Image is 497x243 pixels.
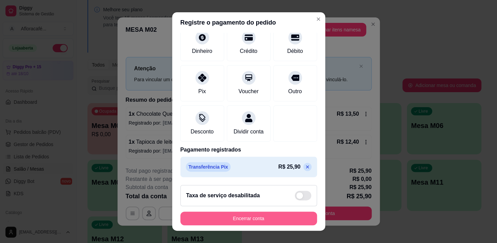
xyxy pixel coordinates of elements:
p: Pagamento registrados [180,146,317,154]
p: R$ 25,90 [278,163,301,171]
div: Desconto [191,128,214,136]
div: Crédito [240,47,258,55]
button: Encerrar conta [180,212,317,225]
header: Registre o pagamento do pedido [172,12,325,33]
h2: Taxa de serviço desabilitada [186,191,260,200]
div: Débito [287,47,303,55]
div: Pix [198,87,206,96]
p: Transferência Pix [186,162,231,172]
div: Dividir conta [233,128,263,136]
div: Outro [288,87,302,96]
div: Voucher [238,87,259,96]
div: Dinheiro [192,47,212,55]
button: Close [313,14,324,25]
